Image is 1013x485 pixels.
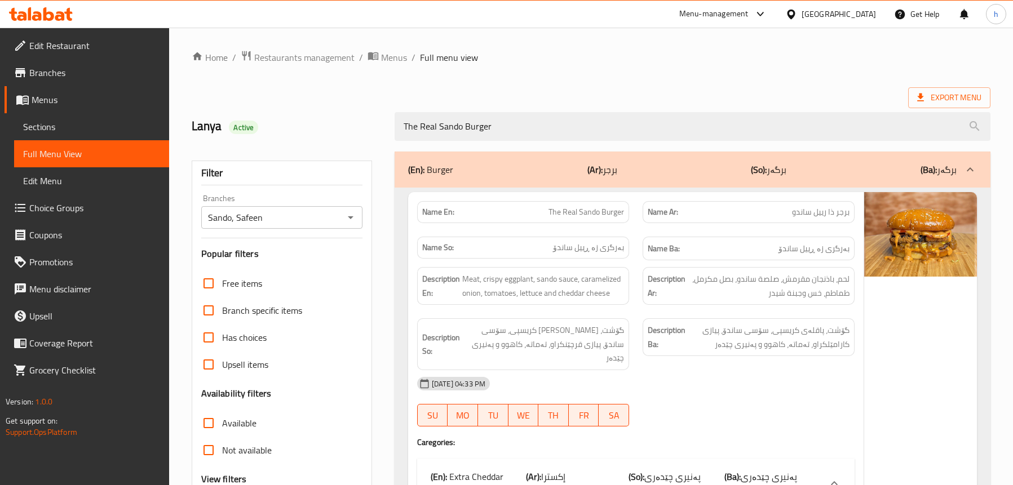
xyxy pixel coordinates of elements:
[222,358,268,371] span: Upsell items
[543,407,564,424] span: TH
[452,407,474,424] span: MO
[395,112,990,141] input: search
[254,51,355,64] span: Restaurants management
[751,161,767,178] b: (So):
[14,167,169,194] a: Edit Menu
[422,407,443,424] span: SU
[192,51,228,64] a: Home
[508,404,539,426] button: WE
[420,51,478,64] span: Full menu view
[29,228,160,242] span: Coupons
[5,248,169,275] a: Promotions
[5,275,169,302] a: Menu disclaimer
[422,242,454,253] strong: Name So:
[23,120,160,134] span: Sections
[422,206,454,218] strong: Name En:
[724,468,741,485] b: (Ba):
[573,407,595,424] span: FR
[6,413,57,428] span: Get support on:
[422,272,460,300] strong: Description En:
[5,302,169,330] a: Upsell
[232,51,236,64] li: /
[427,379,490,389] span: [DATE] 04:33 PM
[222,277,262,290] span: Free items
[5,32,169,59] a: Edit Restaurant
[29,39,160,52] span: Edit Restaurant
[462,272,624,300] span: Meat, crispy eggplant, sando sauce, caramelized onion, tomatoes, lettuce and cheddar cheese
[917,91,981,105] span: Export Menu
[14,113,169,140] a: Sections
[648,242,680,256] strong: Name Ba:
[201,247,362,260] h3: Popular filters
[29,201,160,215] span: Choice Groups
[802,8,876,20] div: [GEOGRAPHIC_DATA]
[462,323,624,365] span: گۆشت، [PERSON_NAME] کریسپی، سۆسی ساندۆ، پیازی قرچێنکراو، تەماتە، کاهوو و پەنیری چێدەر
[381,51,407,64] span: Menus
[679,7,749,21] div: Menu-management
[6,394,33,409] span: Version:
[29,282,160,296] span: Menu disclaimer
[412,51,415,64] li: /
[648,323,685,351] strong: Description Ba:
[417,404,448,426] button: SU
[751,163,786,176] p: برگەر
[408,161,424,178] b: (En):
[32,93,160,106] span: Menus
[5,221,169,248] a: Coupons
[29,309,160,323] span: Upsell
[548,206,624,218] span: The Real Sando Burger
[229,122,258,133] span: Active
[5,357,169,384] a: Grocery Checklist
[201,161,362,185] div: Filter
[778,242,850,256] span: بەرگری زە ڕییل ساندۆ
[587,163,617,176] p: برجر
[538,404,569,426] button: TH
[222,331,267,344] span: Has choices
[192,118,381,135] h2: Lanya
[29,255,160,269] span: Promotions
[792,206,850,218] span: برجر ذا رييل ساندو
[587,161,603,178] b: (Ar):
[5,59,169,86] a: Branches
[23,147,160,161] span: Full Menu View
[599,404,629,426] button: SA
[368,50,407,65] a: Menus
[5,194,169,221] a: Choice Groups
[241,50,355,65] a: Restaurants management
[864,192,977,277] img: mmw_638874861753200205
[5,330,169,357] a: Coverage Report
[35,394,52,409] span: 1.0.0
[994,8,998,20] span: h
[422,331,460,358] strong: Description So:
[29,336,160,350] span: Coverage Report
[29,66,160,79] span: Branches
[6,425,77,439] a: Support.OpsPlatform
[395,152,990,188] div: (En): Burger(Ar):برجر(So):برگەر(Ba):برگەر
[569,404,599,426] button: FR
[448,404,478,426] button: MO
[921,163,957,176] p: برگەر
[526,468,541,485] b: (Ar):
[192,50,990,65] nav: breadcrumb
[553,242,624,253] span: بەرگری زە ڕییل ساندۆ
[478,404,508,426] button: TU
[222,416,256,430] span: Available
[417,437,855,448] h4: Caregories:
[222,304,302,317] span: Branch specific items
[629,468,644,485] b: (So):
[688,323,850,351] span: گۆشت، پاقلەی کریسپی، سۆسی ساندۆ، پیازی کارامێلکراو، تەماتە، کاهوو و پەنیری چێدەر
[5,86,169,113] a: Menus
[23,174,160,188] span: Edit Menu
[229,121,258,134] div: Active
[222,443,272,457] span: Not available
[688,272,850,300] span: لحم، باذنجان مقرمش، صلصة ساندو، بصل مكرمل، طماطم، خس وجبنة شيدر
[431,468,447,485] b: (En):
[513,407,534,424] span: WE
[201,387,272,400] h3: Availability filters
[408,163,453,176] p: Burger
[648,206,678,218] strong: Name Ar:
[648,272,685,300] strong: Description Ar:
[14,140,169,167] a: Full Menu View
[343,210,359,225] button: Open
[921,161,937,178] b: (Ba):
